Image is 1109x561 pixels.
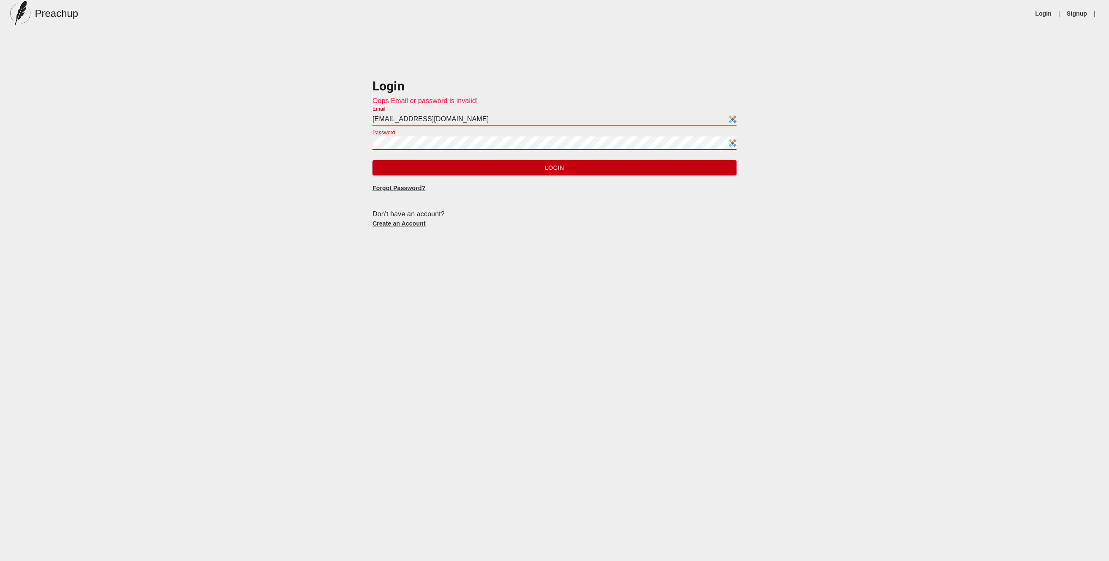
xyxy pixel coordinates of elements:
img: Sticky Password [728,139,737,147]
p: Oops Email or password is invalid! [372,96,737,106]
img: Sticky Password [728,115,737,123]
li: | [1055,9,1063,18]
li: | [1090,9,1099,18]
img: preachup-logo.png [10,1,30,26]
h5: Preachup [35,7,78,20]
div: Don't have an account? [372,209,737,219]
span: Login [379,163,730,173]
h3: Login [372,78,737,96]
a: Forgot Password? [372,185,425,191]
label: Email [372,106,386,112]
a: Signup [1067,9,1087,18]
iframe: Drift Widget Chat Controller [1067,519,1099,551]
button: Login [372,160,737,176]
label: Password [372,130,395,135]
a: Create an Account [372,220,426,227]
a: Login [1035,9,1052,18]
